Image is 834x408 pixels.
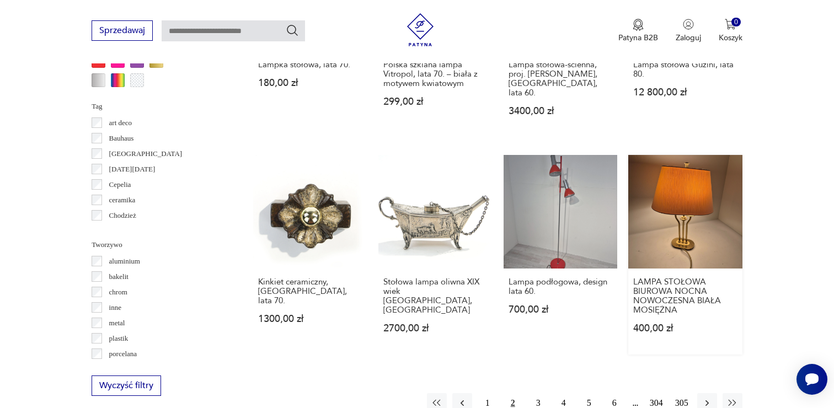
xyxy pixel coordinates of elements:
[109,148,183,160] p: [GEOGRAPHIC_DATA]
[92,239,227,251] p: Tworzywo
[258,78,362,88] p: 180,00 zł
[109,348,137,360] p: porcelana
[633,19,644,31] img: Ikona medalu
[92,20,153,41] button: Sprzedawaj
[383,60,488,88] h3: Polska szklana lampa Vitropol, lata 70. – biała z motywem kwiatowym
[109,210,136,222] p: Chodzież
[633,277,737,315] h3: LAMPA STOŁOWA BIUROWA NOCNA NOWOCZESNA BIAŁA MOSIĘŻNA
[383,97,488,106] p: 299,00 zł
[719,33,742,43] p: Koszyk
[383,277,488,315] h3: Stołowa lampa oliwna XIX wiek [GEOGRAPHIC_DATA], [GEOGRAPHIC_DATA]
[109,363,131,375] p: porcelit
[286,24,299,37] button: Szukaj
[92,375,161,396] button: Wyczyść filtry
[509,277,613,296] h3: Lampa podłogowa, design lata 60.
[109,317,125,329] p: metal
[404,13,437,46] img: Patyna - sklep z meblami i dekoracjami vintage
[796,364,827,395] iframe: Smartsupp widget button
[109,302,121,314] p: inne
[683,19,694,30] img: Ikonka użytkownika
[618,19,658,43] button: Patyna B2B
[258,277,362,305] h3: Kinkiet ceramiczny, [GEOGRAPHIC_DATA], lata 70.
[92,100,227,112] p: Tag
[109,286,127,298] p: chrom
[109,163,156,175] p: [DATE][DATE]
[725,19,736,30] img: Ikona koszyka
[676,19,701,43] button: Zaloguj
[633,88,737,97] p: 12 800,00 zł
[633,324,737,333] p: 400,00 zł
[253,155,367,355] a: Kinkiet ceramiczny, Niemcy, lata 70.Kinkiet ceramiczny, [GEOGRAPHIC_DATA], lata 70.1300,00 zł
[618,19,658,43] a: Ikona medaluPatyna B2B
[109,255,140,267] p: aluminium
[504,155,618,355] a: Lampa podłogowa, design lata 60.Lampa podłogowa, design lata 60.700,00 zł
[719,19,742,43] button: 0Koszyk
[109,225,136,237] p: Ćmielów
[509,305,613,314] p: 700,00 zł
[109,332,129,345] p: plastik
[258,314,362,324] p: 1300,00 zł
[509,60,613,98] h3: Lampa stołowa-ścienna, proj. [PERSON_NAME], [GEOGRAPHIC_DATA], lata 60.
[509,106,613,116] p: 3400,00 zł
[109,179,131,191] p: Cepelia
[92,28,153,35] a: Sprzedawaj
[633,60,737,79] h3: Lampa stołowa Guzini, lata 80.
[258,60,362,69] h3: Lampka stołowa, lata 70.
[109,132,134,144] p: Bauhaus
[618,33,658,43] p: Patyna B2B
[109,271,129,283] p: bakelit
[378,155,493,355] a: Stołowa lampa oliwna XIX wiek Niemcy, HanauStołowa lampa oliwna XIX wiek [GEOGRAPHIC_DATA], [GEOG...
[109,194,136,206] p: ceramika
[383,324,488,333] p: 2700,00 zł
[628,155,742,355] a: LAMPA STOŁOWA BIUROWA NOCNA NOWOCZESNA BIAŁA MOSIĘŻNALAMPA STOŁOWA BIUROWA NOCNA NOWOCZESNA BIAŁA...
[109,117,132,129] p: art deco
[676,33,701,43] p: Zaloguj
[731,18,741,27] div: 0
